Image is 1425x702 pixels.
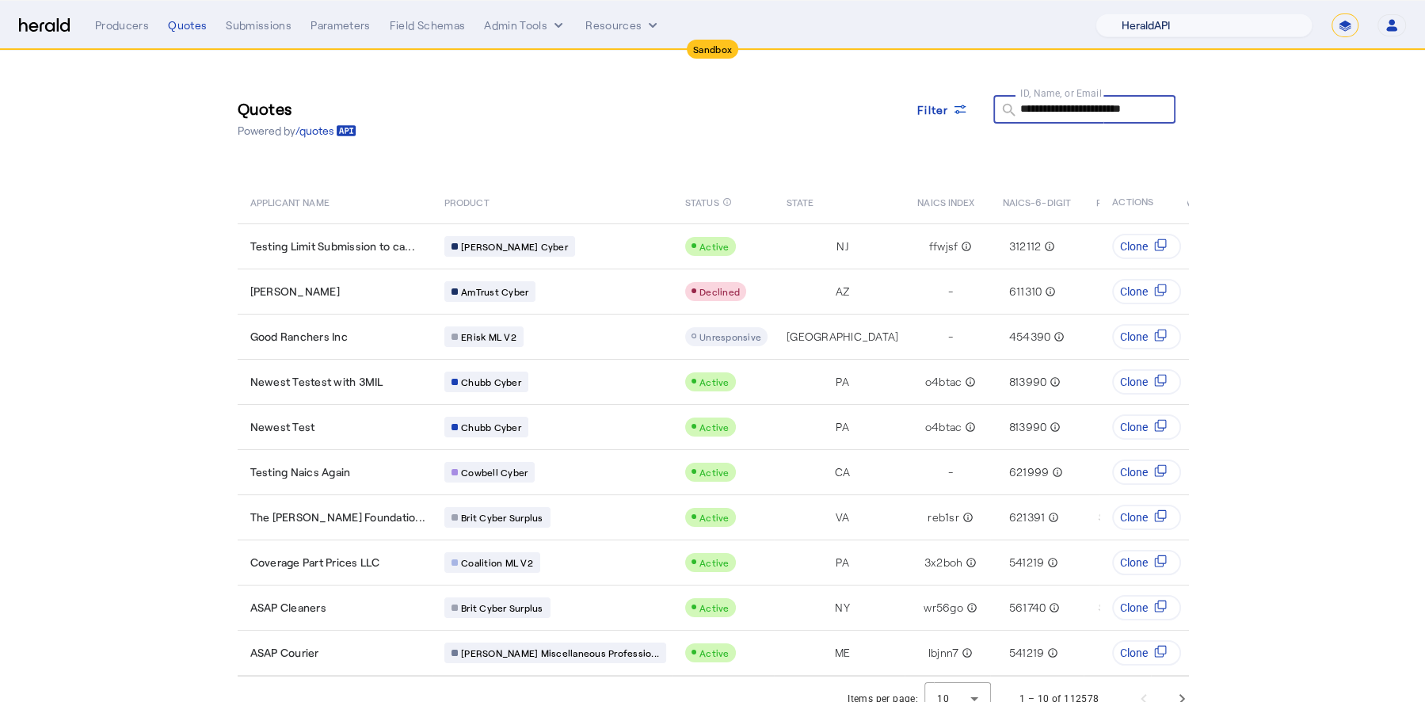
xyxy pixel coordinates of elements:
mat-label: ID, Name, or Email [1020,87,1102,98]
span: Testing Limit Submission to ca... [250,238,415,254]
div: Field Schemas [390,17,466,33]
span: Clone [1121,419,1149,435]
span: Clone [1121,374,1149,390]
button: Clone [1113,414,1182,440]
span: PA [836,374,849,390]
mat-icon: search [993,101,1020,121]
button: Resources dropdown menu [585,17,661,33]
mat-icon: info_outline [959,509,973,525]
mat-icon: info_outline [1041,238,1055,254]
mat-icon: info_outline [1046,419,1061,435]
span: Clone [1121,509,1149,525]
span: Cowbell Cyber [461,466,528,479]
span: 541219 [1009,645,1045,661]
span: Newest Testest with 3MIL [250,374,383,390]
span: Clone [1121,555,1149,570]
span: reb1sr [928,509,959,525]
div: Quotes [168,17,207,33]
button: Clone [1113,369,1182,395]
button: Clone [1113,550,1182,575]
span: Testing Naics Again [250,464,351,480]
span: APPLICANT NAME [250,193,330,209]
mat-icon: info_outline [963,600,977,616]
div: Sandbox [687,40,738,59]
span: Newest Test [250,419,315,435]
h3: Quotes [238,97,356,120]
span: Clone [1121,238,1149,254]
span: NJ [836,238,848,254]
button: Clone [1113,279,1182,304]
span: Clone [1121,464,1149,480]
mat-icon: info_outline [1049,464,1063,480]
span: Chubb Cyber [461,376,521,388]
span: PRODUCT [444,193,490,209]
span: Clone [1121,329,1149,345]
button: Clone [1113,324,1182,349]
button: Clone [1113,640,1182,666]
button: internal dropdown menu [484,17,566,33]
span: NAICS INDEX [917,193,974,209]
span: Active [699,422,730,433]
span: o4btac [925,419,962,435]
span: Active [699,241,730,252]
span: ERisk ML V2 [461,330,516,343]
button: Clone [1113,460,1182,485]
span: ASAP Cleaners [250,600,326,616]
mat-icon: info_outline [1044,555,1058,570]
button: Filter [905,95,981,124]
span: [PERSON_NAME] [250,284,340,299]
span: NAICS-6-DIGIT [1003,193,1071,209]
span: - [948,329,953,345]
span: 541219 [1009,555,1045,570]
button: Clone [1113,505,1182,530]
mat-icon: info_outline [1042,284,1056,299]
span: 611310 [1009,284,1042,299]
span: o4btac [925,374,962,390]
span: Active [699,512,730,523]
span: ffwjsf [929,238,958,254]
span: AZ [836,284,850,299]
p: Powered by [238,123,356,139]
span: PREMIUM [1096,193,1139,209]
span: Coalition ML V2 [461,556,533,569]
mat-icon: info_outline [1046,600,1060,616]
span: 621391 [1009,509,1046,525]
div: Parameters [311,17,371,33]
mat-icon: info_outline [958,238,972,254]
span: AmTrust Cyber [461,285,528,298]
span: [PERSON_NAME] Miscellaneous Professio... [461,647,659,659]
span: STATE [787,193,813,209]
span: Clone [1121,645,1149,661]
span: [PERSON_NAME] Cyber [461,240,568,253]
span: lbjnn7 [928,645,959,661]
span: 561740 [1009,600,1046,616]
span: Declined [699,286,740,297]
span: wr56go [924,600,963,616]
span: PA [836,419,849,435]
span: - [948,284,953,299]
span: Active [699,602,730,613]
div: Producers [95,17,149,33]
span: 813990 [1009,419,1047,435]
span: 813990 [1009,374,1047,390]
span: 621999 [1009,464,1050,480]
span: STATUS [685,193,719,209]
th: ACTIONS [1099,179,1188,223]
span: CA [835,464,851,480]
span: Active [699,647,730,658]
span: $ [1099,600,1105,616]
span: Unresponsive [699,331,761,342]
button: Clone [1113,595,1182,620]
span: 454390 [1009,329,1051,345]
span: Clone [1121,600,1149,616]
mat-icon: info_outline [1044,645,1058,661]
span: Brit Cyber Surplus [461,601,543,614]
span: Active [699,467,730,478]
span: Filter [917,101,949,118]
span: [GEOGRAPHIC_DATA] [787,329,898,345]
span: The [PERSON_NAME] Foundatio... [250,509,426,525]
span: Coverage Part Prices LLC [250,555,380,570]
span: PA [836,555,849,570]
span: Good Ranchers Inc [250,329,348,345]
span: ME [835,645,851,661]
